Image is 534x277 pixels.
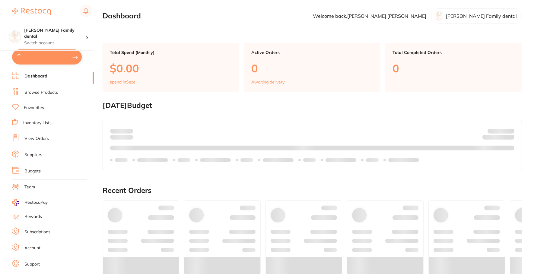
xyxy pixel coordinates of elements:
a: RestocqPay [12,199,48,206]
a: Favourites [24,105,44,111]
p: Labels extended [388,158,419,162]
p: Active Orders [251,50,373,55]
p: Awaiting delivery [251,80,284,84]
a: Total Spend (Monthly)$0.00spend inSept [103,43,239,92]
p: Labels extended [200,158,231,162]
a: Inventory Lists [23,120,52,126]
p: Switch account [24,40,86,46]
p: Labels [115,158,128,162]
h2: Recent Orders [103,186,522,195]
a: Support [24,261,40,267]
p: Labels extended [326,158,356,162]
span: RestocqPay [24,200,48,206]
h4: Westbrook Family dental [24,27,86,39]
p: Labels [303,158,316,162]
p: Spent: [110,128,133,133]
p: 0 [393,62,515,74]
h2: [DATE] Budget [103,101,522,110]
p: $0.00 [110,62,232,74]
a: Rewards [24,214,42,220]
a: Active Orders0Awaiting delivery [244,43,381,92]
p: [PERSON_NAME] Family dental [446,13,517,19]
p: Total Spend (Monthly) [110,50,232,55]
a: Suppliers [24,152,42,158]
p: Labels [178,158,190,162]
a: Browse Products [24,90,58,96]
img: Westbrook Family dental [9,31,21,42]
strong: $0.00 [504,136,514,141]
p: Total Completed Orders [393,50,515,55]
p: spend in Sept [110,80,135,84]
a: Account [24,245,40,251]
img: RestocqPay [12,199,19,206]
p: Budget: [488,128,514,133]
p: Labels extended [263,158,294,162]
h2: Dashboard [103,12,141,20]
p: Labels [366,158,379,162]
a: Total Completed Orders0 [385,43,522,92]
strong: $NaN [503,128,514,134]
p: Labels [240,158,253,162]
a: Budgets [24,168,41,174]
p: month [110,134,133,141]
strong: $0.00 [122,128,133,134]
a: Team [24,184,35,190]
p: Remaining: [482,134,514,141]
a: Restocq Logo [12,5,51,18]
a: Dashboard [24,73,47,79]
p: Welcome back, [PERSON_NAME] [PERSON_NAME] [313,13,426,19]
img: Restocq Logo [12,8,51,15]
a: View Orders [24,136,49,142]
p: Labels extended [137,158,168,162]
p: 0 [251,62,373,74]
a: Subscriptions [24,229,50,235]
